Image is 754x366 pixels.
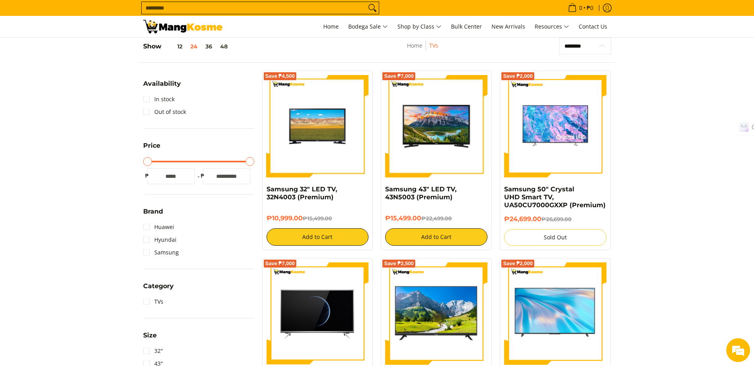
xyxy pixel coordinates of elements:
[384,261,414,266] span: Save ₱2,500
[143,81,181,93] summary: Open
[267,75,369,177] img: samsung-32-inch-led-tv-full-view-mang-kosme
[541,216,572,222] del: ₱26,699.00
[267,185,337,201] a: Samsung 32" LED TV, 32N4003 (Premium)
[366,2,379,14] button: Search
[230,16,611,37] nav: Main Menu
[397,22,441,32] span: Shop by Class
[348,22,388,32] span: Bodega Sale
[265,74,295,79] span: Save ₱4,500
[504,229,606,246] button: Sold Out
[503,74,533,79] span: Save ₱2,000
[421,215,452,222] del: ₱22,499.00
[566,4,596,12] span: •
[385,262,487,365] img: Hyundai UHD 65" Smart TV, 65UDA611K (Premium)
[578,5,583,11] span: 0
[323,23,339,30] span: Home
[319,16,343,37] a: Home
[199,172,207,180] span: ₱
[143,295,163,308] a: TVs
[384,74,414,79] span: Save ₱7,000
[17,100,138,180] span: We are offline. Please leave us a message.
[535,22,569,32] span: Resources
[143,345,163,357] a: 32"
[143,283,174,289] span: Category
[429,42,438,49] a: TVs
[447,16,486,37] a: Bulk Center
[143,283,174,295] summary: Open
[407,42,422,49] a: Home
[143,81,181,87] span: Availability
[303,215,332,222] del: ₱15,499.00
[4,217,151,245] textarea: Type your message and click 'Submit'
[504,215,606,223] h6: ₱24,699.00
[143,20,223,33] img: TVs - Premium Television Brands l Mang Kosme
[143,221,174,233] a: Huawei
[385,228,487,246] button: Add to Cart
[579,23,607,30] span: Contact Us
[504,185,606,209] a: Samsung 50" Crystal UHD Smart TV, UA50CU7000GXXP (Premium)
[116,245,144,255] em: Submit
[216,43,232,50] button: 48
[531,16,573,37] a: Resources
[143,143,160,149] span: Price
[585,5,595,11] span: ₱0
[385,214,487,222] h6: ₱15,499.00
[385,185,457,201] a: Samsung 43" LED TV, 43N5003 (Premium)
[143,172,151,180] span: ₱
[143,143,160,155] summary: Open
[393,16,445,37] a: Shop by Class
[267,228,369,246] button: Add to Cart
[143,93,175,106] a: In stock
[344,16,392,37] a: Bodega Sale
[385,75,487,177] img: samsung-43-inch-led-tv-full-view- mang-kosme
[186,43,201,50] button: 24
[451,23,482,30] span: Bulk Center
[364,41,482,59] nav: Breadcrumbs
[504,266,606,360] img: huawei-s-65-inch-4k-lcd-display-tv-full-view-mang-kosme
[143,208,163,215] span: Brand
[504,75,606,177] img: Samsung 50" Crystal UHD Smart TV, UA50CU7000GXXP (Premium)
[130,4,149,23] div: Minimize live chat window
[143,208,163,221] summary: Open
[143,106,186,118] a: Out of stock
[201,43,216,50] button: 36
[143,332,157,339] span: Size
[143,246,179,259] a: Samsung
[575,16,611,37] a: Contact Us
[487,16,529,37] a: New Arrivals
[503,261,533,266] span: Save ₱2,000
[143,42,232,50] h5: Show
[41,44,133,55] div: Leave a message
[267,262,369,365] img: hyundai-ultra-hd-smart-tv-65-inch-full-view-mang-kosme
[265,261,295,266] span: Save ₱7,000
[143,233,177,246] a: Hyundai
[267,214,369,222] h6: ₱10,999.00
[143,332,157,345] summary: Open
[161,43,186,50] button: 12
[491,23,525,30] span: New Arrivals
